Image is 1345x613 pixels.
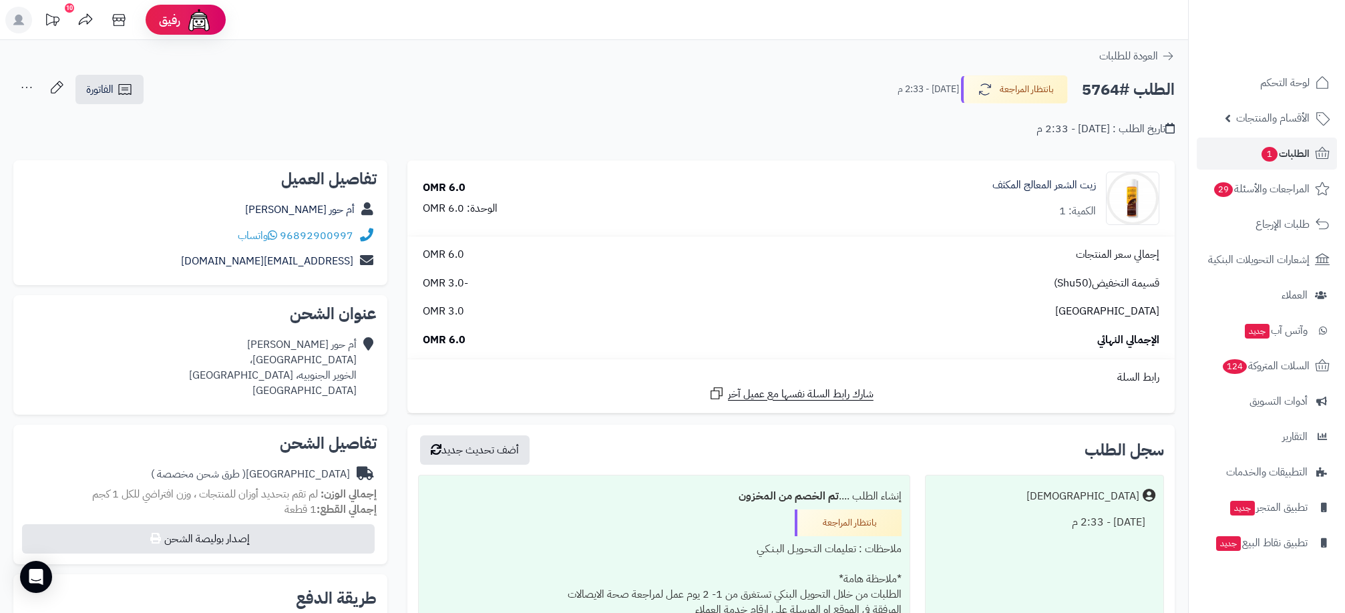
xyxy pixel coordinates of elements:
[898,83,959,96] small: [DATE] - 2:33 م
[728,387,874,402] span: شارك رابط السلة نفسها مع عميل آخر
[151,467,350,482] div: [GEOGRAPHIC_DATA]
[24,306,377,322] h2: عنوان الشحن
[795,509,902,536] div: بانتظار المراجعة
[1260,144,1310,163] span: الطلبات
[427,483,902,509] div: إنشاء الطلب ....
[1197,279,1337,311] a: العملاء
[423,276,468,291] span: -3.0 OMR
[189,337,357,398] div: أم حور [PERSON_NAME] [GEOGRAPHIC_DATA]، الخوير الجنوبيه، [GEOGRAPHIC_DATA] [GEOGRAPHIC_DATA]
[1216,536,1241,551] span: جديد
[1197,491,1337,524] a: تطبيق المتجرجديد
[1282,427,1308,446] span: التقارير
[65,3,74,13] div: 10
[24,435,377,451] h2: تفاصيل الشحن
[86,81,114,97] span: الفاتورة
[92,486,318,502] span: لم تقم بتحديد أوزان للمنتجات ، وزن افتراضي للكل 1 كجم
[423,180,465,196] div: 6.0 OMR
[423,247,464,262] span: 6.0 OMR
[1230,501,1255,516] span: جديد
[413,370,1169,385] div: رابط السلة
[709,385,874,402] a: شارك رابط السلة نفسها مع عميل آخر
[317,501,377,518] strong: إجمالي القطع:
[1026,489,1139,504] div: [DEMOGRAPHIC_DATA]
[181,253,353,269] a: [EMAIL_ADDRESS][DOMAIN_NAME]
[1256,215,1310,234] span: طلبات الإرجاع
[296,590,377,606] h2: طريقة الدفع
[1197,208,1337,240] a: طلبات الإرجاع
[1197,527,1337,559] a: تطبيق نقاط البيعجديد
[1059,204,1096,219] div: الكمية: 1
[238,228,277,244] a: واتساب
[1076,247,1159,262] span: إجمالي سعر المنتجات
[1208,250,1310,269] span: إشعارات التحويلات البنكية
[1197,315,1337,347] a: وآتس آبجديد
[280,228,353,244] a: 96892900997
[1223,359,1247,374] span: 124
[35,7,69,37] a: تحديثات المنصة
[1197,385,1337,417] a: أدوات التسويق
[1260,73,1310,92] span: لوحة التحكم
[1213,180,1310,198] span: المراجعات والأسئلة
[1197,244,1337,276] a: إشعارات التحويلات البنكية
[22,524,375,554] button: إصدار بوليصة الشحن
[1107,172,1159,225] img: 1739580300-cm5169jxs0mpc01klg4yt5kpz_HAIR_OIL-05-90x90.jpg
[423,304,464,319] span: 3.0 OMR
[1099,48,1158,64] span: العودة للطلبات
[20,561,52,593] div: Open Intercom Messenger
[1254,36,1332,64] img: logo-2.png
[1197,67,1337,99] a: لوحة التحكم
[1245,324,1270,339] span: جديد
[1099,48,1175,64] a: العودة للطلبات
[1197,173,1337,205] a: المراجعات والأسئلة29
[1055,304,1159,319] span: [GEOGRAPHIC_DATA]
[1097,333,1159,348] span: الإجمالي النهائي
[75,75,144,104] a: الفاتورة
[1229,498,1308,517] span: تطبيق المتجر
[1243,321,1308,340] span: وآتس آب
[992,178,1096,193] a: زيت الشعر المعالج المكثف
[1197,456,1337,488] a: التطبيقات والخدمات
[1036,122,1175,137] div: تاريخ الطلب : [DATE] - 2:33 م
[1282,286,1308,304] span: العملاء
[423,333,465,348] span: 6.0 OMR
[1082,76,1175,104] h2: الطلب #5764
[1054,276,1159,291] span: قسيمة التخفيض(Shu50)
[739,488,839,504] b: تم الخصم من المخزون
[186,7,212,33] img: ai-face.png
[1197,138,1337,170] a: الطلبات1
[284,501,377,518] small: 1 قطعة
[934,509,1155,536] div: [DATE] - 2:33 م
[1215,534,1308,552] span: تطبيق نقاط البيع
[423,201,498,216] div: الوحدة: 6.0 OMR
[151,466,246,482] span: ( طرق شحن مخصصة )
[1262,147,1278,162] span: 1
[245,202,355,218] a: أم حور [PERSON_NAME]
[1221,357,1310,375] span: السلات المتروكة
[420,435,530,465] button: أضف تحديث جديد
[1236,109,1310,128] span: الأقسام والمنتجات
[1197,421,1337,453] a: التقارير
[321,486,377,502] strong: إجمالي الوزن:
[1214,182,1233,197] span: 29
[159,12,180,28] span: رفيق
[24,171,377,187] h2: تفاصيل العميل
[1085,442,1164,458] h3: سجل الطلب
[1197,350,1337,382] a: السلات المتروكة124
[961,75,1068,104] button: بانتظار المراجعة
[1250,392,1308,411] span: أدوات التسويق
[1226,463,1308,481] span: التطبيقات والخدمات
